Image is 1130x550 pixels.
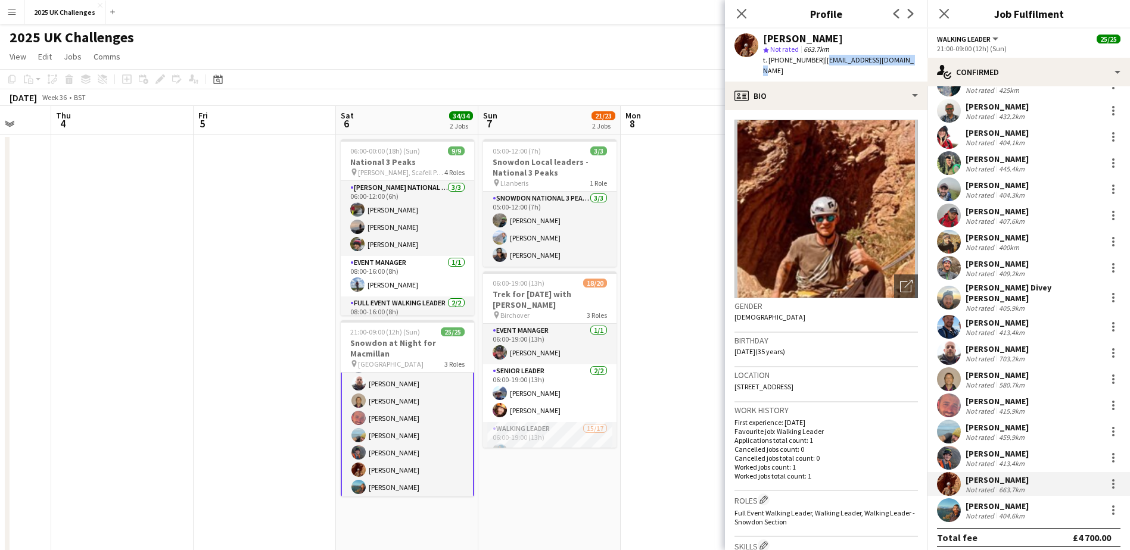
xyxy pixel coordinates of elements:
[734,493,918,506] h3: Roles
[966,396,1029,407] div: [PERSON_NAME]
[966,328,997,337] div: Not rated
[59,49,86,64] a: Jobs
[966,474,1029,485] div: [PERSON_NAME]
[763,55,914,75] span: | [EMAIL_ADDRESS][DOMAIN_NAME]
[966,282,1101,304] div: [PERSON_NAME] Divey [PERSON_NAME]
[64,51,82,62] span: Jobs
[33,49,57,64] a: Edit
[483,110,497,121] span: Sun
[734,347,785,356] span: [DATE] (35 years)
[734,301,918,311] h3: Gender
[358,168,444,177] span: [PERSON_NAME], Scafell Pike and Snowdon
[966,459,997,468] div: Not rated
[483,289,617,310] h3: Trek for [DATE] with [PERSON_NAME]
[937,532,978,543] div: Total fee
[734,405,918,415] h3: Work history
[339,117,354,130] span: 6
[997,380,1027,389] div: 580.7km
[763,55,825,64] span: t. [PHONE_NUMBER]
[966,243,997,252] div: Not rated
[937,35,991,43] span: Walking Leader
[725,6,927,21] h3: Profile
[997,304,1027,312] div: 405.9km
[966,317,1029,328] div: [PERSON_NAME]
[997,217,1027,226] div: 407.6km
[997,433,1027,442] div: 459.9km
[1073,532,1111,543] div: £4 700.00
[763,33,843,44] div: [PERSON_NAME]
[10,92,37,104] div: [DATE]
[10,29,134,46] h1: 2025 UK Challenges
[500,179,528,187] span: Llanberis
[483,139,617,267] div: 05:00-12:00 (7h)3/3Snowdon Local leaders - National 3 Peaks Llanberis1 RoleSnowdon National 3 Pea...
[966,485,997,494] div: Not rated
[197,117,208,130] span: 5
[997,407,1027,415] div: 415.9km
[590,146,607,155] span: 3/3
[801,45,832,54] span: 663.7km
[54,117,71,130] span: 4
[966,217,997,226] div: Not rated
[966,154,1029,164] div: [PERSON_NAME]
[5,49,31,64] a: View
[341,320,474,496] app-job-card: 21:00-09:00 (12h) (Sun)25/25Snowdon at Night for Macmillan [GEOGRAPHIC_DATA]3 Roles[PERSON_NAME][...
[734,427,918,436] p: Favourite job: Walking Leader
[997,86,1022,95] div: 425km
[341,337,474,359] h3: Snowdon at Night for Macmillan
[966,190,997,199] div: Not rated
[350,146,420,155] span: 06:00-00:00 (18h) (Sun)
[966,180,1029,190] div: [PERSON_NAME]
[734,471,918,480] p: Worked jobs total count: 1
[734,462,918,471] p: Worked jobs count: 1
[966,354,997,363] div: Not rated
[56,110,71,121] span: Thu
[483,324,617,364] app-card-role: Event Manager1/106:00-19:00 (13h)[PERSON_NAME]
[592,121,615,130] div: 2 Jobs
[450,121,472,130] div: 2 Jobs
[483,271,617,448] app-job-card: 06:00-19:00 (13h)18/20Trek for [DATE] with [PERSON_NAME] Birchover3 RolesEvent Manager1/106:00-19...
[927,58,1130,86] div: Confirmed
[966,232,1029,243] div: [PERSON_NAME]
[74,93,86,102] div: BST
[734,312,805,321] span: [DEMOGRAPHIC_DATA]
[350,327,420,336] span: 21:00-09:00 (12h) (Sun)
[483,192,617,267] app-card-role: Snowdon National 3 Peaks Walking Leader3/305:00-12:00 (7h)[PERSON_NAME][PERSON_NAME][PERSON_NAME]
[966,448,1029,459] div: [PERSON_NAME]
[590,179,607,187] span: 1 Role
[734,335,918,346] h3: Birthday
[966,433,997,442] div: Not rated
[587,311,607,320] span: 3 Roles
[770,45,799,54] span: Not rated
[997,269,1027,278] div: 409.2km
[341,181,474,256] app-card-role: [PERSON_NAME] National 3 Peaks Walking Leader3/306:00-12:00 (6h)[PERSON_NAME][PERSON_NAME][PERSON...
[997,485,1027,494] div: 663.7km
[441,327,465,336] span: 25/25
[38,51,52,62] span: Edit
[24,1,105,24] button: 2025 UK Challenges
[483,364,617,422] app-card-role: Senior Leader2/206:00-19:00 (13h)[PERSON_NAME][PERSON_NAME]
[341,256,474,296] app-card-role: Event Manager1/108:00-16:00 (8h)[PERSON_NAME]
[444,360,465,368] span: 3 Roles
[725,82,927,110] div: Bio
[997,243,1022,252] div: 400km
[341,139,474,315] div: 06:00-00:00 (18h) (Sun)9/9National 3 Peaks [PERSON_NAME], Scafell Pike and Snowdon4 Roles[PERSON_...
[734,445,918,454] p: Cancelled jobs count: 0
[966,407,997,415] div: Not rated
[966,269,997,278] div: Not rated
[997,164,1027,173] div: 445.4km
[493,279,544,287] span: 06:00-19:00 (13h)
[966,511,997,520] div: Not rated
[449,111,473,120] span: 34/34
[966,380,997,389] div: Not rated
[10,51,26,62] span: View
[358,360,424,368] span: [GEOGRAPHIC_DATA]
[734,508,915,526] span: Full Event Walking Leader, Walking Leader, Walking Leader - Snowdon Section
[966,422,1029,433] div: [PERSON_NAME]
[734,436,918,445] p: Applications total count: 1
[198,110,208,121] span: Fri
[966,343,1029,354] div: [PERSON_NAME]
[734,370,918,380] h3: Location
[734,418,918,427] p: First experience: [DATE]
[966,206,1029,217] div: [PERSON_NAME]
[966,127,1029,138] div: [PERSON_NAME]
